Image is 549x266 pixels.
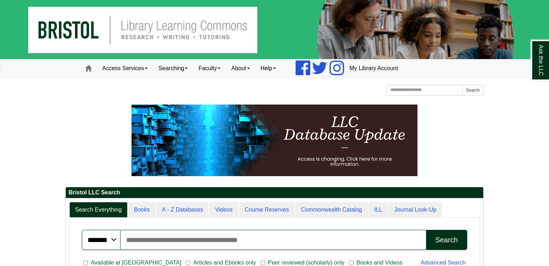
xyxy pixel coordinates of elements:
[389,202,442,218] a: Journal Look-Up
[255,59,281,77] a: Help
[132,105,417,176] img: HTML tutorial
[239,202,295,218] a: Course Reserves
[344,59,404,77] a: My Library Account
[421,260,466,266] a: Advanced Search
[209,202,238,218] a: Videos
[193,59,226,77] a: Faculty
[153,59,193,77] a: Searching
[435,236,458,244] div: Search
[66,187,483,198] h2: Bristol LLC Search
[295,202,368,218] a: Commonwealth Catalog
[97,59,153,77] a: Access Services
[462,85,484,96] button: Search
[226,59,255,77] a: About
[69,202,128,218] a: Search Everything
[156,202,209,218] a: A - Z Databases
[369,202,388,218] a: ILL
[128,202,155,218] a: Books
[426,230,467,250] button: Search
